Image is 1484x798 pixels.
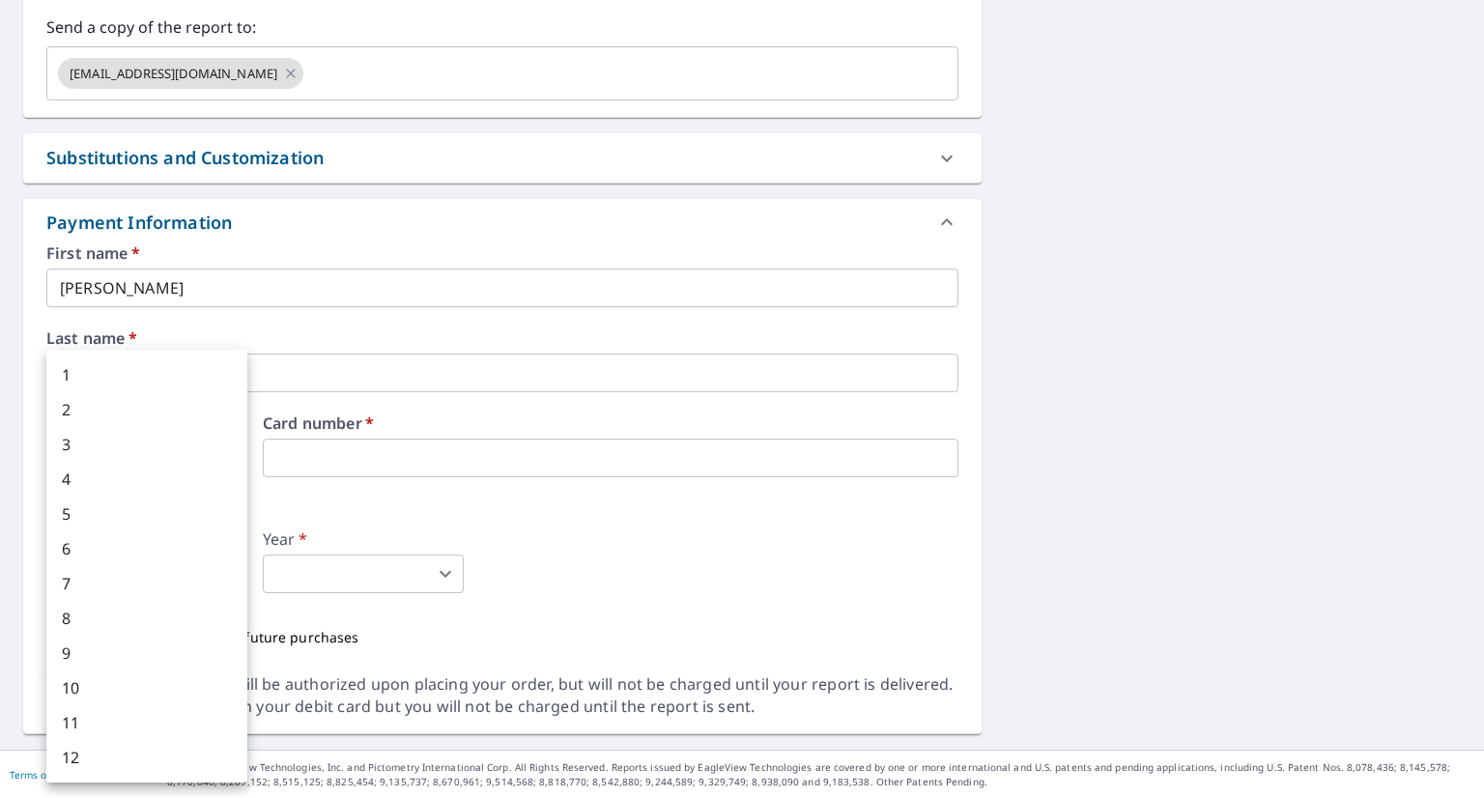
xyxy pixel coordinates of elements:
[46,497,247,531] li: 5
[46,601,247,636] li: 8
[46,531,247,566] li: 6
[46,462,247,497] li: 4
[46,427,247,462] li: 3
[46,670,247,705] li: 10
[46,392,247,427] li: 2
[46,357,247,392] li: 1
[46,636,247,670] li: 9
[46,566,247,601] li: 7
[46,740,247,775] li: 12
[46,705,247,740] li: 11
